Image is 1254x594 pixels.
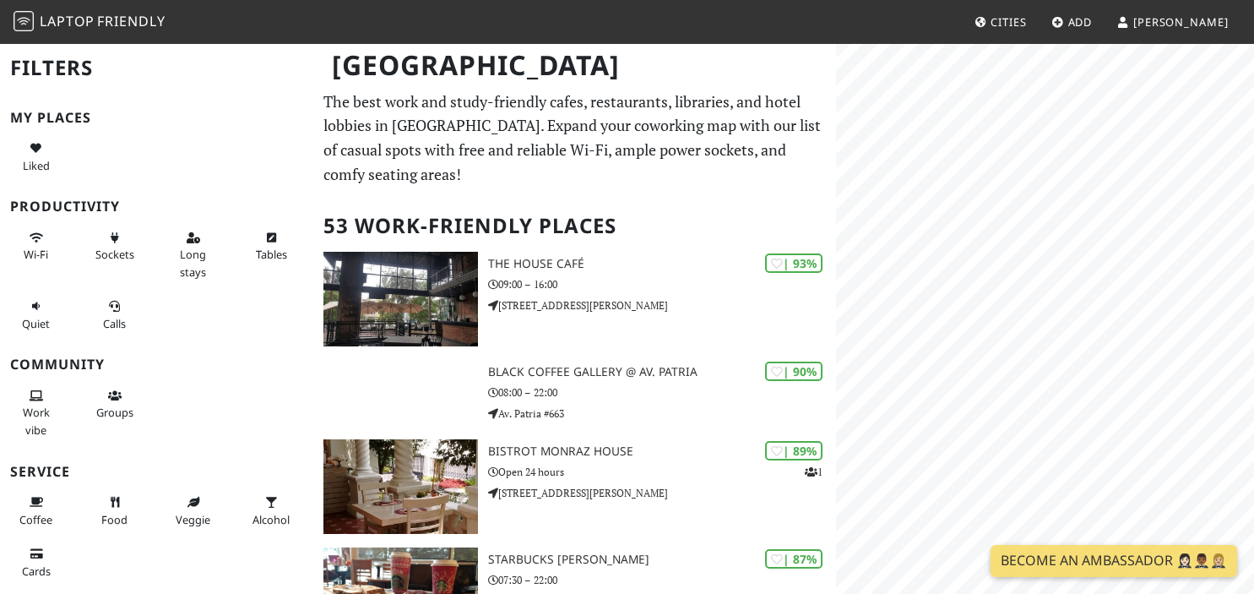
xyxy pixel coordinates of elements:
button: Liked [10,134,62,179]
span: Long stays [180,247,206,279]
div: | 90% [765,362,822,381]
button: Sockets [89,224,141,269]
a: Bistrot Monraz House | 89% 1 Bistrot Monraz House Open 24 hours [STREET_ADDRESS][PERSON_NAME] [313,439,836,534]
span: [PERSON_NAME] [1133,14,1229,30]
button: Veggie [167,488,220,533]
p: Open 24 hours [488,464,837,480]
a: Become an Ambassador 🤵🏻‍♀️🤵🏾‍♂️🤵🏼‍♀️ [991,545,1237,577]
p: 07:30 – 22:00 [488,572,837,588]
span: Liked [23,158,50,173]
span: Coffee [19,512,52,527]
span: Add [1068,14,1093,30]
h3: Bistrot Monraz House [488,444,837,459]
h3: Service [10,464,303,480]
span: Group tables [96,405,133,420]
button: Quiet [10,292,62,337]
span: Food [101,512,128,527]
img: The House Café [323,252,477,346]
h3: My Places [10,110,303,126]
p: [STREET_ADDRESS][PERSON_NAME] [488,297,837,313]
a: [PERSON_NAME] [1110,7,1235,37]
h3: Starbucks [PERSON_NAME] [488,553,837,567]
span: Credit cards [22,564,51,579]
button: Groups [89,382,141,427]
button: Coffee [10,488,62,533]
div: | 87% [765,549,822,569]
button: Food [89,488,141,533]
p: [STREET_ADDRESS][PERSON_NAME] [488,485,837,501]
div: | 93% [765,253,822,273]
h1: [GEOGRAPHIC_DATA] [318,42,833,89]
button: Tables [245,224,297,269]
span: Laptop [40,12,95,30]
h3: Black Coffee Gallery @ Av. Patria [488,365,837,379]
p: Av. Patria #663 [488,406,837,422]
img: LaptopFriendly [14,11,34,31]
button: Alcohol [245,488,297,533]
span: Alcohol [252,512,290,527]
button: Wi-Fi [10,224,62,269]
a: | 90% Black Coffee Gallery @ Av. Patria 08:00 – 22:00 Av. Patria #663 [313,360,836,426]
span: Friendly [97,12,165,30]
h3: Community [10,357,303,373]
a: Cities [968,7,1034,37]
button: Calls [89,292,141,337]
span: Power sockets [95,247,134,262]
p: 09:00 – 16:00 [488,276,837,292]
h2: 53 Work-Friendly Places [323,200,826,252]
span: Quiet [22,316,50,331]
div: | 89% [765,441,822,460]
span: Cities [991,14,1026,30]
a: Add [1045,7,1099,37]
p: 1 [805,464,822,480]
button: Long stays [167,224,220,286]
span: Veggie [176,512,210,527]
h3: Productivity [10,199,303,215]
p: The best work and study-friendly cafes, restaurants, libraries, and hotel lobbies in [GEOGRAPHIC_... [323,90,826,187]
h2: Filters [10,42,303,94]
span: Work-friendly tables [256,247,287,262]
img: Bistrot Monraz House [323,439,477,534]
a: The House Café | 93% The House Café 09:00 – 16:00 [STREET_ADDRESS][PERSON_NAME] [313,252,836,346]
span: Stable Wi-Fi [24,247,48,262]
p: 08:00 – 22:00 [488,384,837,401]
button: Work vibe [10,382,62,444]
span: Video/audio calls [103,316,126,331]
a: LaptopFriendly LaptopFriendly [14,8,166,37]
span: People working [23,405,50,437]
h3: The House Café [488,257,837,271]
button: Cards [10,540,62,585]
